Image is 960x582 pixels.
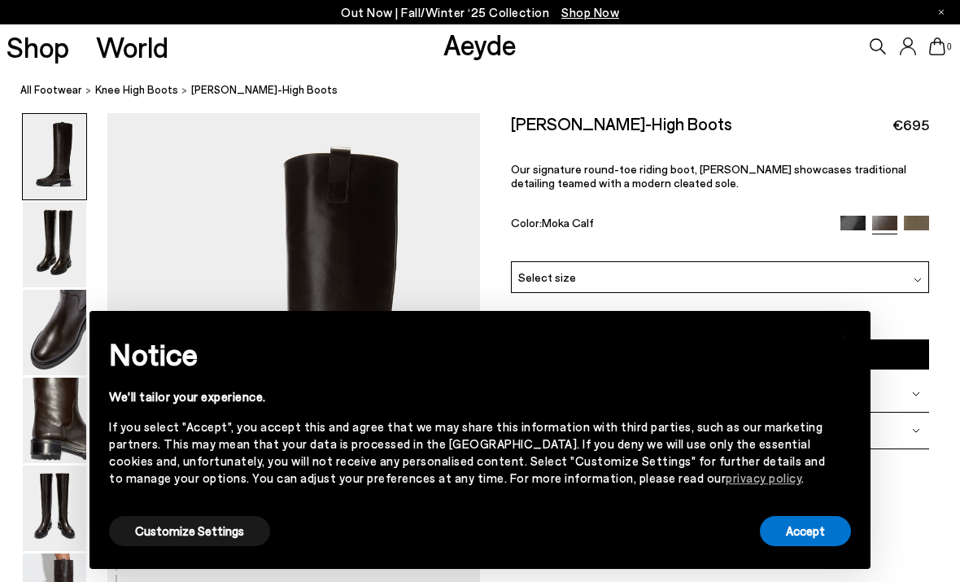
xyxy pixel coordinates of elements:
[726,470,801,485] a: privacy policy
[109,333,825,375] h2: Notice
[825,316,864,355] button: Close this notice
[109,418,825,487] div: If you select "Accept", you accept this and agree that we may share this information with third p...
[109,388,825,405] div: We'll tailor your experience.
[109,516,270,546] button: Customize Settings
[760,516,851,546] button: Accept
[839,323,850,347] span: ×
